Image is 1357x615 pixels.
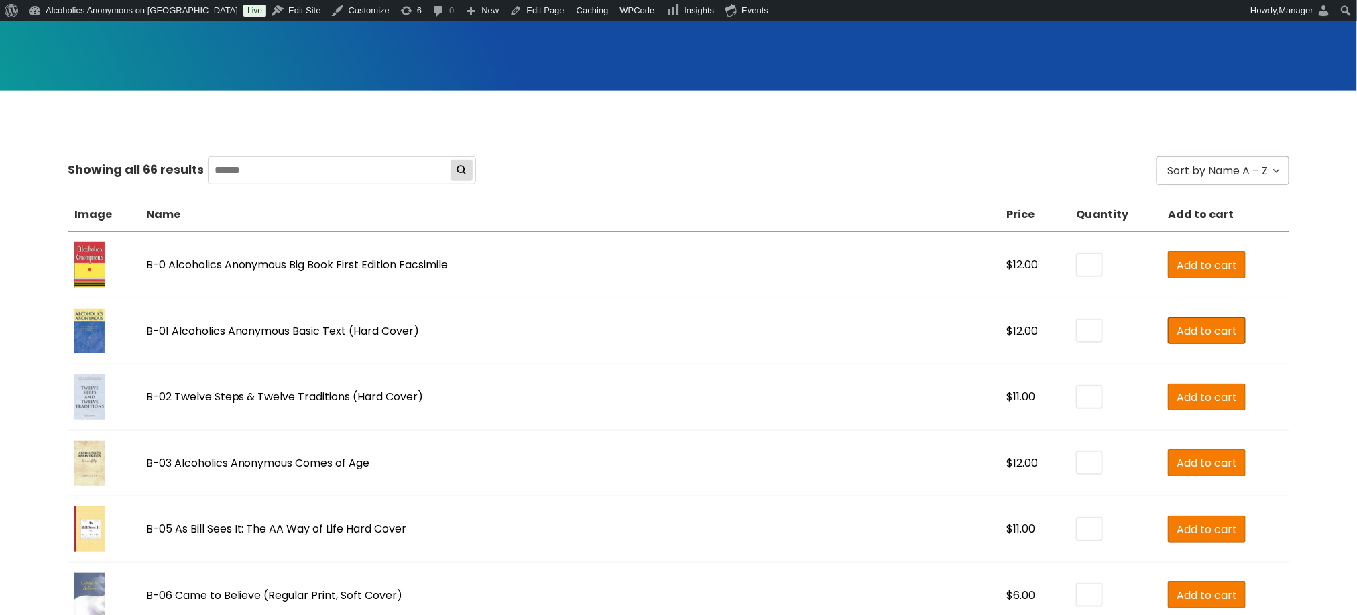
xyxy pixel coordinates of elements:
a: Add to cart [1168,449,1246,476]
a: B-02 Twelve Steps & Twelve Traditions (Hard Cover) [146,389,424,404]
a: B-06 Came to Believe (Regular Print, Soft Cover) [146,588,403,603]
span: Price [1007,208,1035,221]
a: Add to cart [1168,581,1246,608]
a: Add to cart [1168,516,1246,543]
a: Live [243,5,266,17]
img: B-02 Twelve Steps & Twelve Traditions (Hard Cover) [74,374,105,420]
img: B-0 Alcoholics Anonymous Big Book First Edition Facsimile [74,242,105,288]
span: Manager [1279,5,1313,15]
span: 12.00 [1014,257,1039,272]
span: Add to cart [1177,257,1237,274]
span: Add to cart [1177,455,1237,471]
span: Add to cart [1177,389,1237,406]
span: Quantity [1076,208,1128,221]
a: B-01 Alcoholics Anonymous Basic Text (Hard Cover) [146,323,420,339]
span: Add to cart [1177,323,1237,339]
span: $ [1007,521,1014,537]
span: $ [1007,455,1014,471]
span: Add to cart [1177,587,1237,604]
a: Add to cart [1168,317,1246,344]
a: B-03 Alcoholics Anonymous Comes of Age [146,455,370,471]
img: B-01 Alcoholics Anonymous Basic Text (Hard Cover) [74,309,105,354]
span: Showing all 66 results [68,159,204,180]
a: Add to cart [1168,251,1246,278]
span: $ [1007,389,1014,404]
img: B-03 Alcoholics Anonymous Comes of Age [74,441,105,486]
span: Add to cart [1168,208,1234,221]
span: 6.00 [1014,588,1036,603]
span: 11.00 [1014,389,1036,404]
span: 12.00 [1014,455,1039,471]
span: Name [146,208,180,221]
span: 12.00 [1014,323,1039,339]
img: B-05 As Bill Sees It: The AA Way of Life Hard Cover [74,506,105,552]
span: Sort by Name A – Z [1168,162,1268,180]
span: Image [74,208,112,221]
a: B-05 As Bill Sees It: The AA Way of Life Hard Cover [146,521,407,537]
span: Insights [685,5,715,15]
span: $ [1007,257,1014,272]
span: Add to cart [1177,521,1237,538]
span: $ [1007,323,1014,339]
span: 11.00 [1014,521,1036,537]
span: $ [1007,588,1014,603]
a: Add to cart [1168,384,1246,410]
a: B-0 Alcoholics Anonymous Big Book First Edition Facsimile [146,257,449,272]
